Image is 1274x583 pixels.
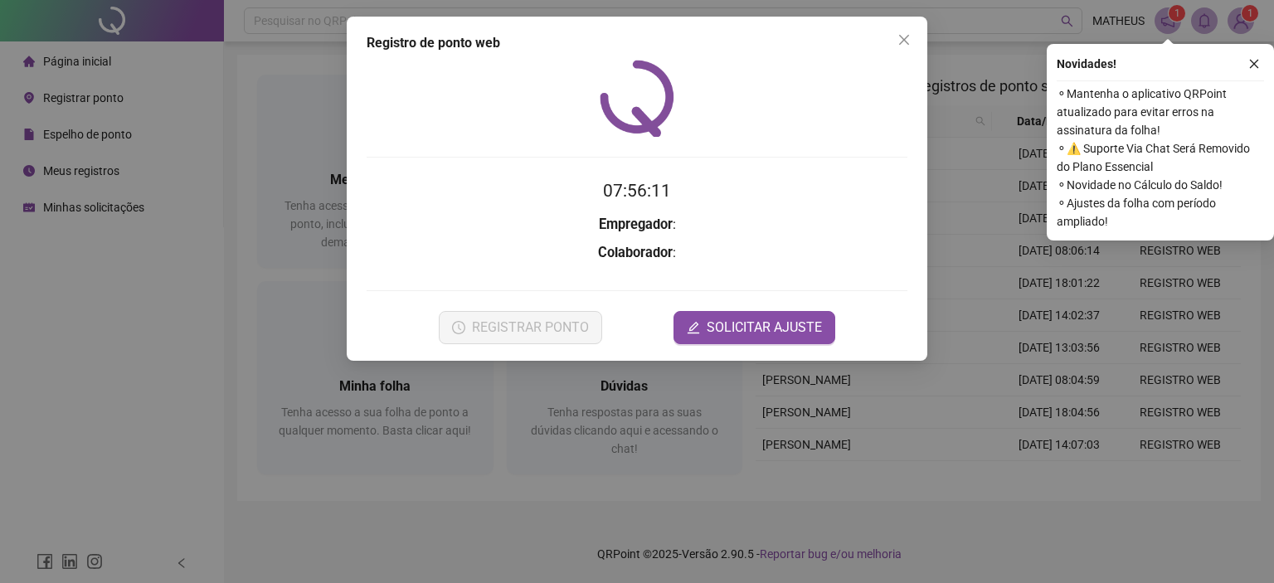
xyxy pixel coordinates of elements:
[367,214,907,236] h3: :
[599,216,673,232] strong: Empregador
[1248,58,1260,70] span: close
[687,321,700,334] span: edit
[598,245,673,260] strong: Colaborador
[603,181,671,201] time: 07:56:11
[600,60,674,137] img: QRPoint
[897,33,911,46] span: close
[1057,176,1264,194] span: ⚬ Novidade no Cálculo do Saldo!
[1057,55,1116,73] span: Novidades !
[1057,139,1264,176] span: ⚬ ⚠️ Suporte Via Chat Será Removido do Plano Essencial
[1057,194,1264,231] span: ⚬ Ajustes da folha com período ampliado!
[891,27,917,53] button: Close
[367,33,907,53] div: Registro de ponto web
[673,311,835,344] button: editSOLICITAR AJUSTE
[707,318,822,338] span: SOLICITAR AJUSTE
[367,242,907,264] h3: :
[439,311,602,344] button: REGISTRAR PONTO
[1057,85,1264,139] span: ⚬ Mantenha o aplicativo QRPoint atualizado para evitar erros na assinatura da folha!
